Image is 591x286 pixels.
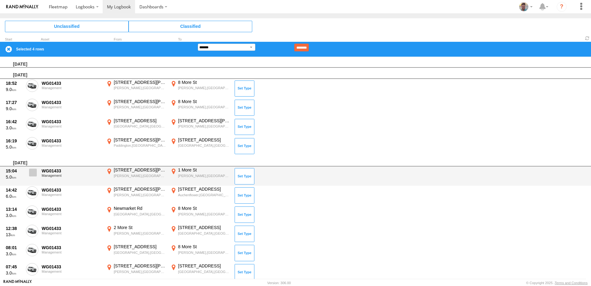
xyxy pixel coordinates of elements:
div: 13:14 [6,206,23,212]
div: [PERSON_NAME],[GEOGRAPHIC_DATA] [114,174,166,178]
div: 18:52 [6,80,23,86]
div: [GEOGRAPHIC_DATA],[GEOGRAPHIC_DATA] [178,231,230,236]
div: [PERSON_NAME],[GEOGRAPHIC_DATA] [178,124,230,128]
div: WG01433 [42,264,102,270]
div: [GEOGRAPHIC_DATA],[GEOGRAPHIC_DATA] [114,250,166,255]
div: 13 [6,232,23,237]
div: [STREET_ADDRESS] [178,263,230,269]
div: WG01433 [42,138,102,144]
div: From [105,38,167,41]
a: Terms and Conditions [555,281,588,285]
div: Management [42,231,102,235]
div: Management [42,270,102,273]
div: WG01433 [42,80,102,86]
div: To [169,38,231,41]
div: 3.0 [6,270,23,276]
div: 8 More St [178,206,230,211]
a: Visit our Website [3,280,32,286]
label: Click to View Event Location [169,186,231,204]
label: Clear Selection [5,45,12,53]
div: 12:38 [6,226,23,231]
label: Click to View Event Location [169,225,231,243]
div: Management [42,250,102,254]
div: [PERSON_NAME],[GEOGRAPHIC_DATA] [178,86,230,90]
div: 3.0 [6,251,23,257]
span: Refresh [584,35,591,41]
span: Click to view Unclassified Trips [5,21,129,32]
button: Click to Set [235,264,254,280]
div: 8 More St [178,80,230,85]
div: Auchenflower,[GEOGRAPHIC_DATA] [178,193,230,197]
div: [PERSON_NAME],[GEOGRAPHIC_DATA] [114,193,166,197]
div: 6.0 [6,193,23,199]
div: [STREET_ADDRESS][PERSON_NAME] [114,263,166,269]
div: Management [42,105,102,109]
span: Click to view Classified Trips [129,21,252,32]
div: 9.0 [6,87,23,92]
div: Click to Sort [5,38,23,41]
div: [PERSON_NAME],[GEOGRAPHIC_DATA] [178,105,230,109]
label: Click to View Event Location [169,80,231,97]
label: Click to View Event Location [169,137,231,155]
div: Management [42,124,102,128]
div: 14:42 [6,187,23,193]
label: Click to View Event Location [105,186,167,204]
label: Click to View Event Location [169,244,231,262]
div: 16:19 [6,138,23,144]
div: Management [42,193,102,197]
div: [PERSON_NAME],[GEOGRAPHIC_DATA] [178,174,230,178]
div: Paddington,[GEOGRAPHIC_DATA] [114,143,166,148]
label: Click to View Event Location [105,206,167,223]
div: 3.0 [6,213,23,218]
button: Click to Set [235,206,254,223]
img: rand-logo.svg [6,5,38,9]
div: [PERSON_NAME],[GEOGRAPHIC_DATA] [178,250,230,255]
label: Click to View Event Location [169,206,231,223]
div: Management [42,86,102,90]
label: Click to View Event Location [105,99,167,117]
div: [PERSON_NAME],[GEOGRAPHIC_DATA] [114,231,166,236]
label: Click to View Event Location [169,118,231,136]
div: 15:04 [6,168,23,174]
div: 17:27 [6,100,23,105]
div: [PERSON_NAME],[GEOGRAPHIC_DATA] [114,86,166,90]
button: Click to Set [235,168,254,184]
label: Click to View Event Location [105,244,167,262]
div: [PERSON_NAME],[GEOGRAPHIC_DATA] [178,212,230,216]
div: Asset [41,38,103,41]
label: Click to View Event Location [169,99,231,117]
div: WG01433 [42,206,102,212]
div: © Copyright 2025 - [526,281,588,285]
div: WG01433 [42,168,102,174]
div: [STREET_ADDRESS] [114,118,166,123]
div: 3.0 [6,125,23,131]
label: Click to View Event Location [105,118,167,136]
div: Version: 306.00 [267,281,291,285]
div: Management [42,212,102,216]
div: [STREET_ADDRESS][PERSON_NAME] [178,118,230,123]
div: Nicholas Van Schagen [517,2,535,11]
div: [STREET_ADDRESS][PERSON_NAME] [114,186,166,192]
div: [GEOGRAPHIC_DATA],[GEOGRAPHIC_DATA] [114,124,166,128]
div: 08:01 [6,245,23,250]
div: 16:42 [6,119,23,124]
div: Newmarket Rd [114,206,166,211]
label: Click to View Event Location [169,167,231,185]
div: WG01433 [42,100,102,105]
div: 8 More St [178,99,230,104]
div: [STREET_ADDRESS][PERSON_NAME] [114,80,166,85]
div: [PERSON_NAME],[GEOGRAPHIC_DATA] [114,105,166,109]
div: [STREET_ADDRESS] [178,137,230,143]
div: [PERSON_NAME],[GEOGRAPHIC_DATA] [114,270,166,274]
div: [STREET_ADDRESS][PERSON_NAME] [114,99,166,104]
button: Click to Set [235,187,254,203]
div: Management [42,174,102,177]
div: [GEOGRAPHIC_DATA],[GEOGRAPHIC_DATA] [178,143,230,148]
label: Click to View Event Location [105,137,167,155]
label: Click to View Event Location [105,263,167,281]
div: 5.0 [6,174,23,180]
div: 8 More St [178,244,230,249]
div: 1 More St [178,167,230,173]
div: [STREET_ADDRESS] [178,186,230,192]
div: [STREET_ADDRESS] [178,225,230,230]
